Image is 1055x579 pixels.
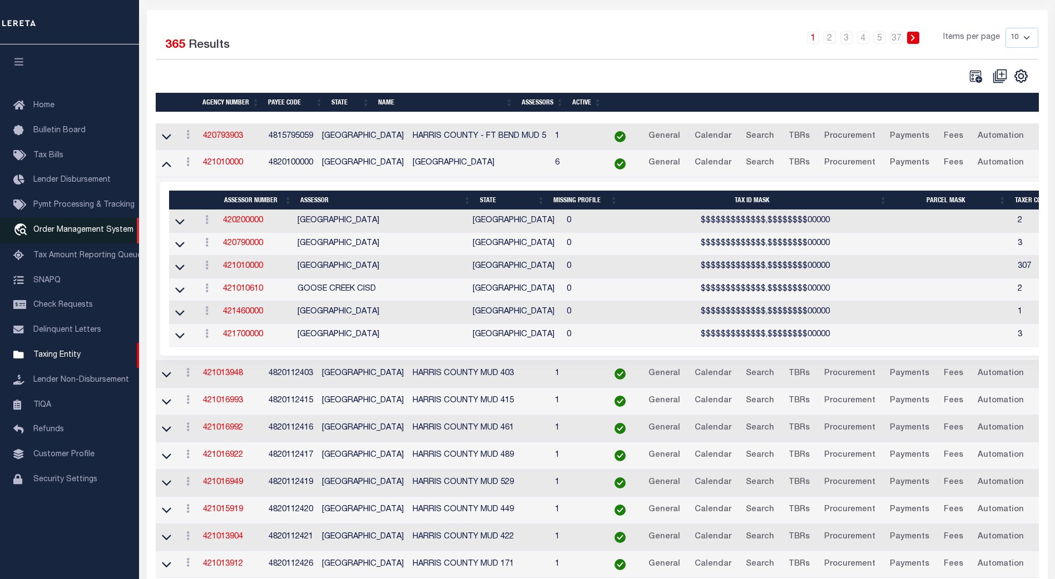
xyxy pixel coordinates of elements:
[33,476,97,483] span: Security Settings
[741,365,779,383] a: Search
[741,392,779,410] a: Search
[223,262,263,270] a: 421010000
[784,556,815,573] a: TBRs
[408,150,551,177] td: [GEOGRAPHIC_DATA]
[33,426,64,433] span: Refunds
[885,128,934,146] a: Payments
[643,501,685,519] a: General
[690,528,736,546] a: Calendar
[33,252,142,259] span: Tax Amount Reporting Queue
[33,226,133,234] span: Order Management System
[408,123,551,151] td: HARRIS COUNTY - FT BEND MUD 5
[741,474,779,492] a: Search
[223,217,263,224] a: 420200000
[203,397,243,405] a: 421016993
[807,32,819,44] a: 1
[784,528,815,546] a: TBRs
[824,32,836,44] a: 2
[33,127,86,134] span: Bulletin Board
[885,392,934,410] a: Payments
[840,32,853,44] a: 3
[784,154,815,172] a: TBRs
[643,420,685,437] a: General
[264,470,318,497] td: 4820112419
[701,285,830,293] span: $$$$$$$$$$$$$,$$$$$$$$00000
[562,301,633,324] td: 0
[33,326,101,334] span: Delinquent Letters
[264,497,318,524] td: 4820112420
[690,447,736,465] a: Calendar
[615,559,626,570] img: check-icon-green.svg
[203,370,243,377] a: 421013948
[741,154,779,172] a: Search
[562,278,633,301] td: 0
[615,450,626,461] img: check-icon-green.svg
[551,442,601,470] td: 1
[223,331,263,338] a: 421700000
[891,191,1011,210] th: Parcel Mask: activate to sort column ascending
[318,524,408,551] td: [GEOGRAPHIC_DATA]
[819,154,880,172] a: Procurement
[318,551,408,578] td: [GEOGRAPHIC_DATA]
[819,128,880,146] a: Procurement
[318,150,408,177] td: [GEOGRAPHIC_DATA]
[33,176,111,184] span: Lender Disbursement
[643,474,685,492] a: General
[741,501,779,519] a: Search
[690,420,736,437] a: Calendar
[33,301,93,309] span: Check Requests
[476,191,549,210] th: State: activate to sort column ascending
[408,388,551,415] td: HARRIS COUNTY MUD 415
[264,361,318,388] td: 4820112403
[643,556,685,573] a: General
[943,32,1000,44] span: Items per page
[690,365,736,383] a: Calendar
[885,154,934,172] a: Payments
[973,154,1029,172] a: Automation
[203,159,243,167] a: 421010000
[741,556,779,573] a: Search
[874,32,886,44] a: 5
[939,501,968,519] a: Fees
[784,501,815,519] a: TBRs
[939,392,968,410] a: Fees
[690,556,736,573] a: Calendar
[549,191,622,210] th: Missing Profile: activate to sort column ascending
[264,415,318,442] td: 4820112416
[622,191,891,210] th: Tax ID Mask: activate to sort column ascending
[885,474,934,492] a: Payments
[701,308,830,316] span: $$$$$$$$$$$$$,$$$$$$$$00000
[13,223,31,238] i: travel_explore
[468,210,562,233] td: [GEOGRAPHIC_DATA]
[203,533,243,541] a: 421013904
[819,365,880,383] a: Procurement
[551,361,601,388] td: 1
[615,505,626,516] img: check-icon-green.svg
[885,420,934,437] a: Payments
[327,93,374,112] th: State: activate to sort column ascending
[551,497,601,524] td: 1
[264,442,318,470] td: 4820112417
[551,551,601,578] td: 1
[203,132,243,140] a: 420793903
[939,556,968,573] a: Fees
[551,388,601,415] td: 1
[819,528,880,546] a: Procurement
[408,415,551,442] td: HARRIS COUNTY MUD 461
[690,474,736,492] a: Calendar
[939,154,968,172] a: Fees
[264,388,318,415] td: 4820112415
[293,301,468,324] td: [GEOGRAPHIC_DATA]
[33,376,129,384] span: Lender Non-Disbursement
[690,392,736,410] a: Calendar
[293,324,468,347] td: [GEOGRAPHIC_DATA]
[701,331,830,338] span: $$$$$$$$$$$$$,$$$$$$$$00000
[220,191,296,210] th: Assessor Number: activate to sort column ascending
[885,528,934,546] a: Payments
[551,524,601,551] td: 1
[615,423,626,434] img: check-icon-green.svg
[551,150,601,177] td: 6
[551,415,601,442] td: 1
[819,392,880,410] a: Procurement
[701,217,830,224] span: $$$$$$$$$$$$$,$$$$$$$$00000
